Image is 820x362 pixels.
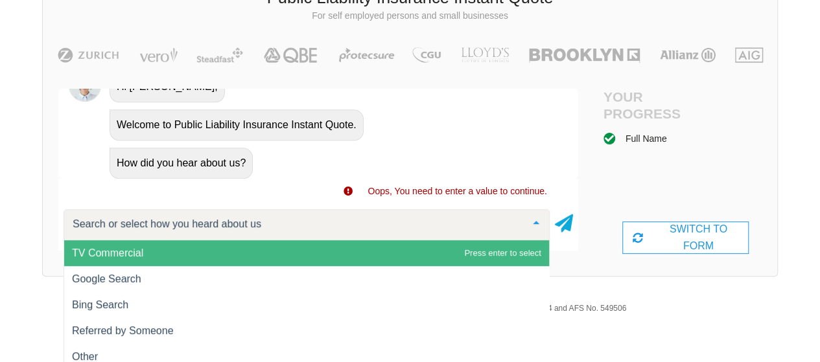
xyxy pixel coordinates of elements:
img: Zurich | Public Liability Insurance [52,47,125,63]
input: Search or select how you heard about us [69,218,523,231]
img: Vero | Public Liability Insurance [134,47,183,63]
img: Allianz | Public Liability Insurance [653,47,722,63]
img: Brooklyn | Public Liability Insurance [524,47,645,63]
img: AIG | Public Liability Insurance [730,47,768,63]
span: Other [72,351,98,362]
p: For self employed persons and small businesses [53,10,767,23]
span: Google Search [72,273,141,284]
span: Bing Search [72,299,128,310]
div: SWITCH TO FORM [622,221,749,254]
img: CGU | Public Liability Insurance [407,47,446,63]
img: Steadfast | Public Liability Insurance [191,47,248,63]
span: TV Commercial [72,247,143,258]
span: Referred by Someone [72,325,174,336]
div: How did you hear about us? [110,148,253,179]
div: Full Name [626,131,667,146]
img: LLOYD's | Public Liability Insurance [454,47,516,63]
span: Oops, You need to enter a value to continue. [368,186,546,196]
img: Protecsure | Public Liability Insurance [334,47,399,63]
img: QBE | Public Liability Insurance [256,47,326,63]
h4: Your Progress [603,89,686,121]
div: Welcome to Public Liability Insurance Instant Quote. [110,109,364,141]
